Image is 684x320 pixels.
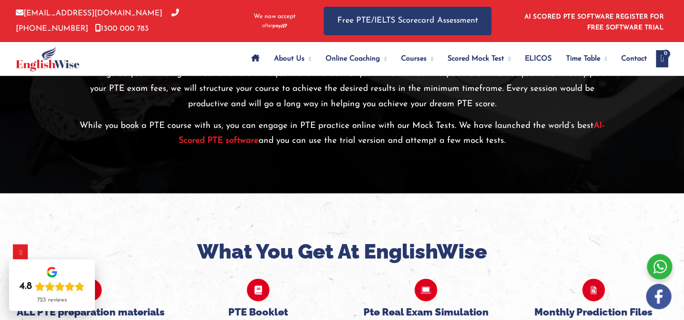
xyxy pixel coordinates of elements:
a: Time TableMenu Toggle [559,43,614,75]
img: Afterpay-Logo [262,24,287,28]
h2: What You Get At EnglishWise [7,239,677,265]
div: 723 reviews [37,296,67,304]
a: 1300 000 783 [95,25,149,33]
div: 4.8 [19,280,32,293]
a: ELICOS [518,43,559,75]
nav: Site Navigation: Main Menu [244,43,647,75]
span: Menu Toggle [380,43,387,75]
a: Free PTE/IELTS Scorecard Assessment [324,7,491,35]
span: Menu Toggle [600,43,607,75]
span: About Us [274,43,305,75]
span: Menu Toggle [504,43,510,75]
a: [EMAIL_ADDRESS][DOMAIN_NAME] [16,9,162,17]
div: Rating: 4.8 out of 5 [19,280,85,293]
p: While you book a PTE course with us, you can engage in PTE practice online with our Mock Tests. W... [78,118,607,149]
img: white-facebook.png [646,284,671,309]
span: ELICOS [525,43,552,75]
h5: Monthly Prediction Files [516,306,670,318]
a: Scored Mock TestMenu Toggle [440,43,518,75]
a: Online CoachingMenu Toggle [318,43,394,75]
span: Scored Mock Test [448,43,504,75]
span: Time Table [566,43,600,75]
a: CoursesMenu Toggle [394,43,440,75]
a: About UsMenu Toggle [267,43,318,75]
span: Courses [401,43,427,75]
a: AI SCORED PTE SOFTWARE REGISTER FOR FREE SOFTWARE TRIAL [524,14,664,31]
span: Menu Toggle [305,43,311,75]
a: Contact [614,43,647,75]
span: We now accept [254,12,296,21]
span: Online Coaching [325,43,380,75]
h5: PTE Booklet [181,306,335,318]
span: Contact [621,43,647,75]
span: Menu Toggle [427,43,433,75]
a: View Shopping Cart, empty [656,50,668,67]
a: [PHONE_NUMBER] [16,9,179,32]
aside: Header Widget 1 [519,6,668,36]
img: cropped-ew-logo [16,47,80,71]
